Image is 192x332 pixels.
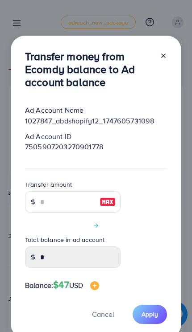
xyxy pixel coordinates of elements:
span: Apply [142,310,158,319]
div: 1027847_abdshopify12_1747605731098 [18,116,174,126]
span: Cancel [92,309,114,319]
h4: $47 [53,279,99,291]
label: Total balance in ad account [25,235,104,244]
img: image [100,197,116,207]
span: USD [69,280,83,290]
div: Ad Account ID [18,131,174,142]
div: Ad Account Name [18,105,174,115]
button: Cancel [81,305,125,324]
img: image [90,281,99,290]
h3: Transfer money from Ecomdy balance to Ad account balance [25,50,153,88]
button: Apply [133,305,167,324]
span: Balance: [25,280,53,291]
div: 7505907203270901778 [18,142,174,152]
label: Transfer amount [25,180,72,189]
